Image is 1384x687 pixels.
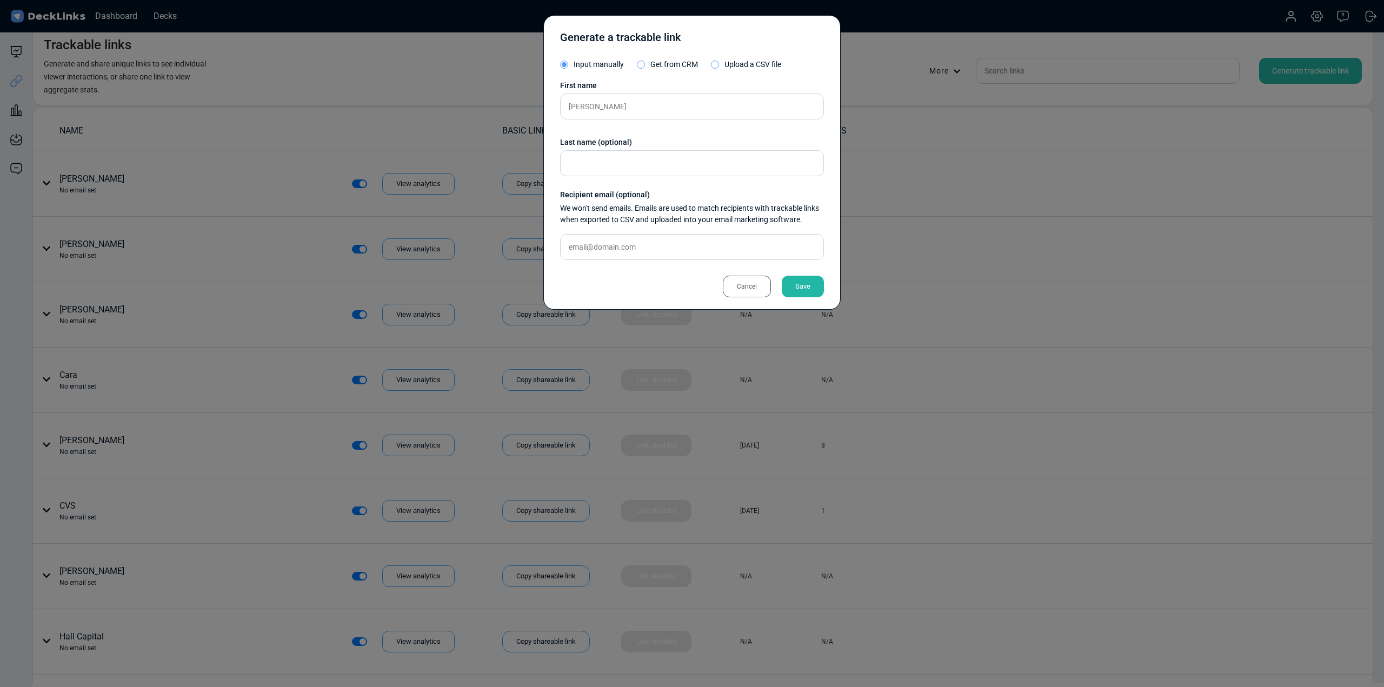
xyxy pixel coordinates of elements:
div: We won't send emails. Emails are used to match recipients with trackable links when exported to C... [560,203,824,225]
div: First name [560,80,824,91]
div: Recipient email (optional) [560,189,824,201]
div: Save [782,276,824,297]
span: Input manually [574,60,624,69]
div: Last name (optional) [560,137,824,148]
span: Get from CRM [650,60,698,69]
span: Upload a CSV file [724,60,781,69]
div: Cancel [723,276,771,297]
input: email@domain.com [560,234,824,260]
div: Generate a trackable link [560,29,681,51]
